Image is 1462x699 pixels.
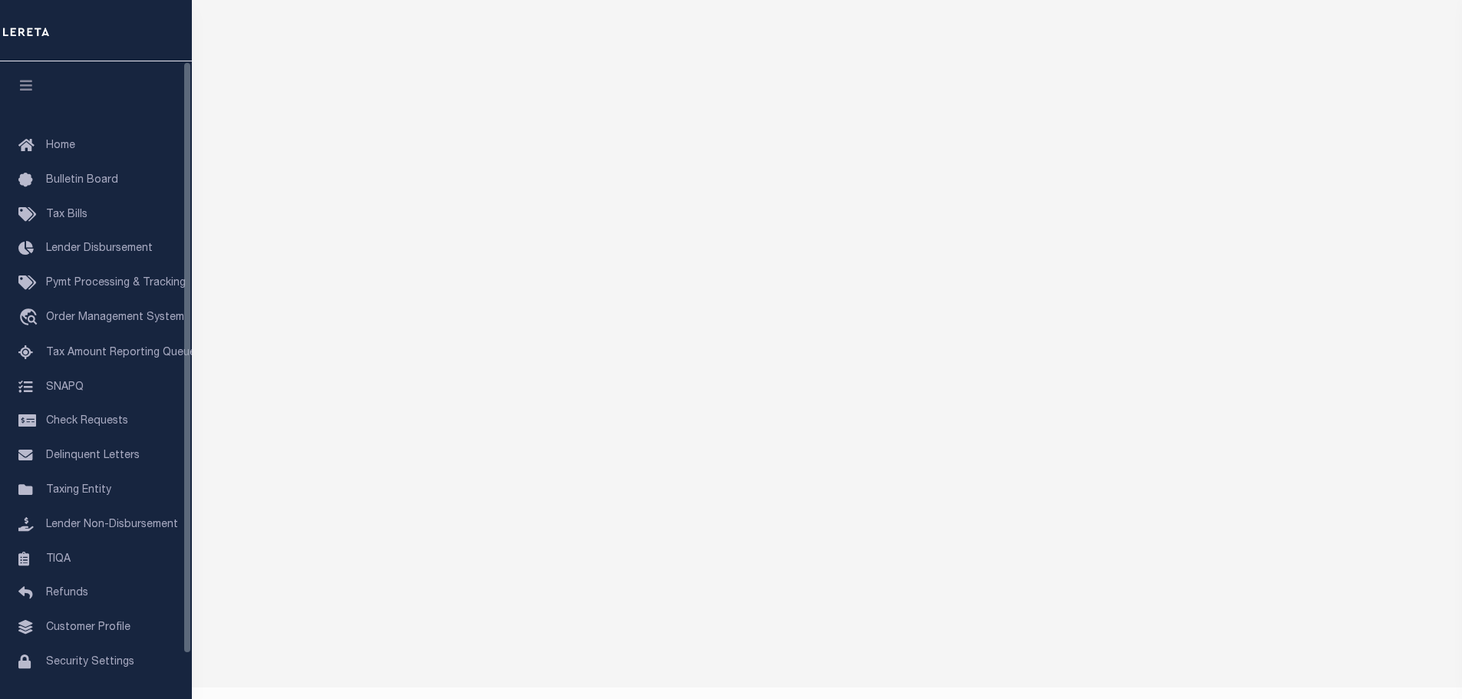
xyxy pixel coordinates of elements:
span: Security Settings [46,657,134,668]
span: Home [46,140,75,151]
span: Order Management System [46,312,184,323]
span: Pymt Processing & Tracking [46,278,186,289]
span: Taxing Entity [46,485,111,496]
span: Lender Disbursement [46,243,153,254]
span: Tax Amount Reporting Queue [46,348,196,358]
span: Customer Profile [46,622,130,633]
span: Check Requests [46,416,128,427]
span: Lender Non-Disbursement [46,519,178,530]
span: Delinquent Letters [46,450,140,461]
span: Bulletin Board [46,175,118,186]
span: TIQA [46,553,71,564]
span: Tax Bills [46,209,87,220]
span: Refunds [46,588,88,598]
i: travel_explore [18,308,43,328]
span: SNAPQ [46,381,84,392]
